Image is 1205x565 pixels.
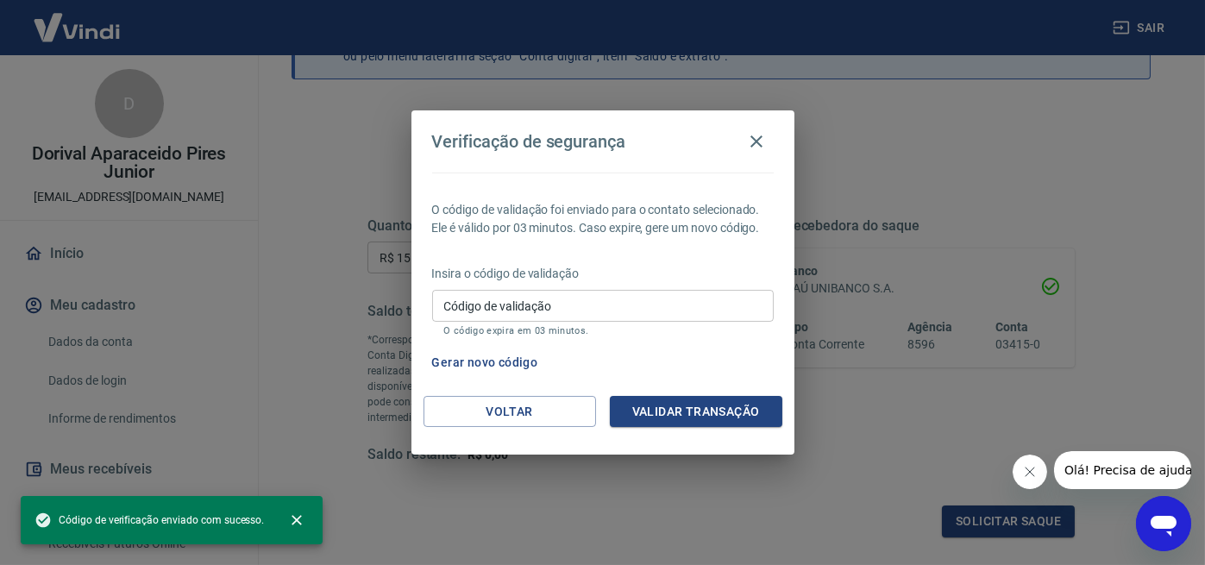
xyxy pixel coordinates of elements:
[432,201,774,237] p: O código de validação foi enviado para o contato selecionado. Ele é válido por 03 minutos. Caso e...
[35,512,264,529] span: Código de verificação enviado com sucesso.
[1054,451,1191,489] iframe: Mensagem da empresa
[432,131,626,152] h4: Verificação de segurança
[278,501,316,539] button: close
[1136,496,1191,551] iframe: Botão para abrir a janela de mensagens
[425,347,545,379] button: Gerar novo código
[444,325,762,336] p: O código expira em 03 minutos.
[10,12,145,26] span: Olá! Precisa de ajuda?
[1013,455,1047,489] iframe: Fechar mensagem
[432,265,774,283] p: Insira o código de validação
[610,396,782,428] button: Validar transação
[424,396,596,428] button: Voltar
